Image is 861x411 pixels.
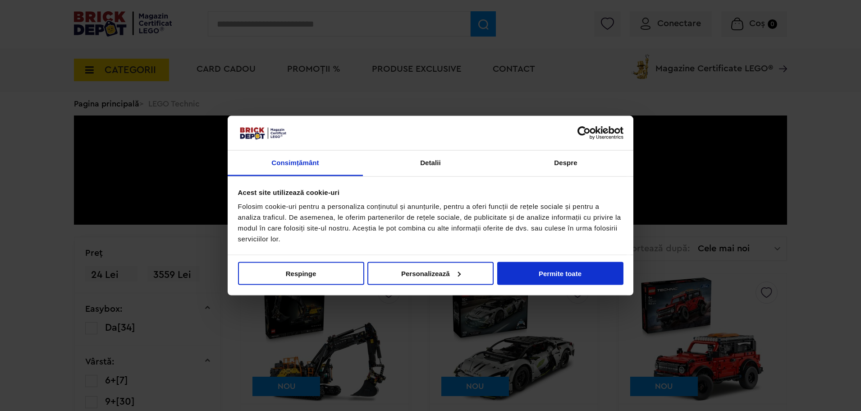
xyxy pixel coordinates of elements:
a: Consimțământ [228,151,363,176]
div: Folosim cookie-uri pentru a personaliza conținutul și anunțurile, pentru a oferi funcții de rețel... [238,201,623,245]
a: Despre [498,151,633,176]
a: Usercentrics Cookiebot - opens in a new window [545,126,623,139]
div: Acest site utilizează cookie-uri [238,187,623,198]
button: Personalizează [367,262,494,285]
img: siglă [238,126,288,140]
button: Respinge [238,262,364,285]
a: Detalii [363,151,498,176]
button: Permite toate [497,262,623,285]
